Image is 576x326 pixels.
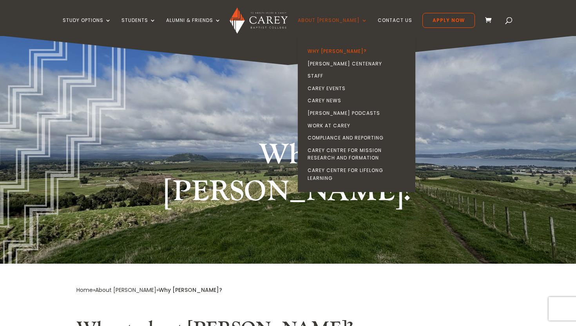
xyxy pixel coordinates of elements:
[121,18,156,36] a: Students
[166,18,221,36] a: Alumni & Friends
[141,137,435,214] h1: Why [PERSON_NAME]?
[422,13,475,28] a: Apply Now
[159,286,222,294] span: Why [PERSON_NAME]?
[76,286,93,294] a: Home
[378,18,412,36] a: Contact Us
[300,58,417,70] a: [PERSON_NAME] Centenary
[300,144,417,164] a: Carey Centre for Mission Research and Formation
[230,7,287,34] img: Carey Baptist College
[300,107,417,120] a: [PERSON_NAME] Podcasts
[300,94,417,107] a: Carey News
[300,45,417,58] a: Why [PERSON_NAME]?
[300,164,417,184] a: Carey Centre for Lifelong Learning
[298,18,368,36] a: About [PERSON_NAME]
[76,286,222,294] span: » »
[300,82,417,95] a: Carey Events
[300,70,417,82] a: Staff
[95,286,156,294] a: About [PERSON_NAME]
[300,132,417,144] a: Compliance and Reporting
[300,120,417,132] a: Work at Carey
[63,18,111,36] a: Study Options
